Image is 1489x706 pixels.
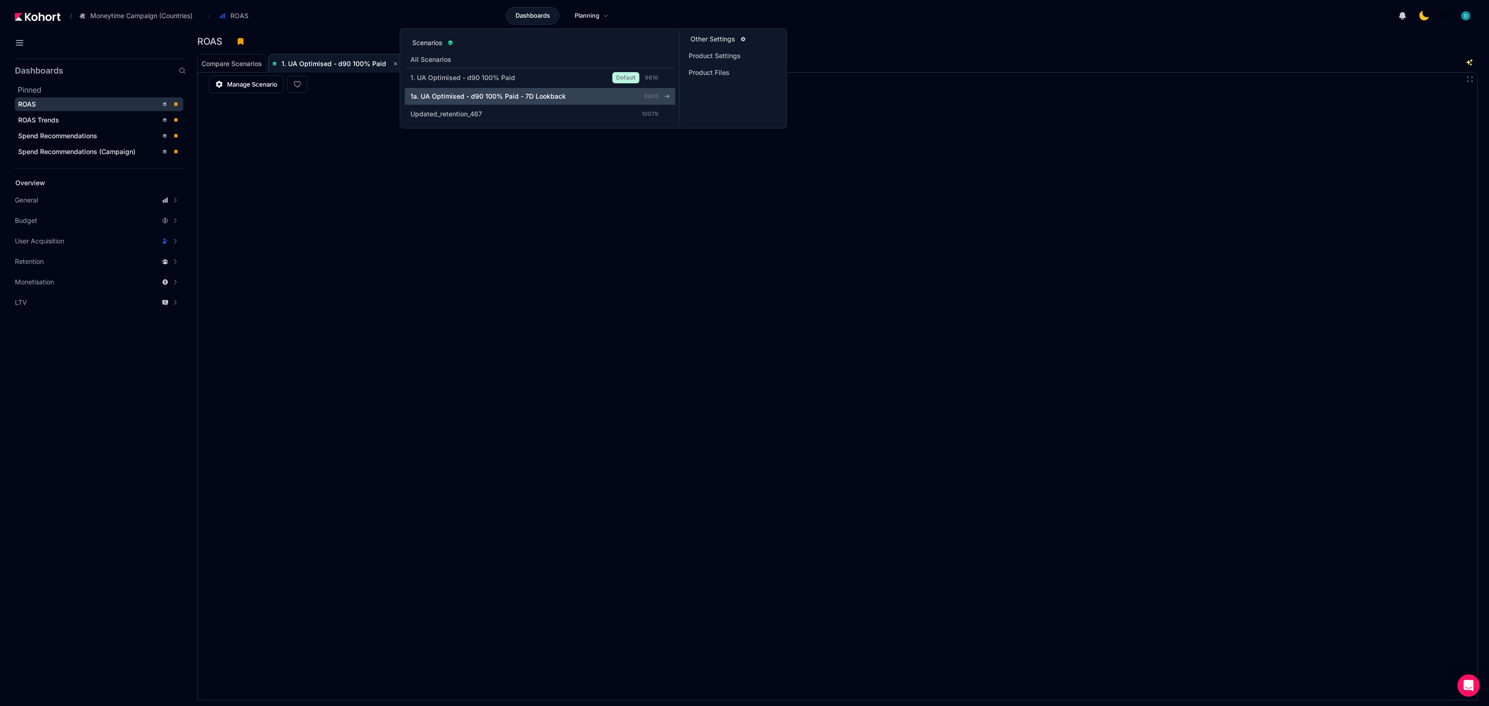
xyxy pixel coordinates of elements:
span: ROAS [230,11,248,20]
span: Spend Recommendations [18,132,97,140]
span: Planning [575,11,599,20]
span: Retention [15,257,44,266]
span: LTV [15,298,27,307]
a: ROAS [15,97,183,111]
h3: Other Settings [691,34,735,44]
span: Monetisation [15,277,54,287]
span: Product Files [689,68,741,77]
a: Spend Recommendations (Campaign) [15,145,183,159]
span: 1a. UA Optimised - d90 100% Paid - 7D Lookback [410,92,566,101]
span: 9905 [644,93,658,100]
span: Default [612,72,639,83]
span: Product Settings [689,51,741,61]
h2: Pinned [18,84,186,95]
a: 1a. UA Optimised - d90 100% Paid - 7D Lookback9905 [405,88,675,105]
span: Overview [15,179,45,187]
button: ROAS [214,8,258,24]
a: ROAS Trends [15,113,183,127]
span: 1. UA Optimised - d90 100% Paid [410,73,515,82]
a: 1. UA Optimised - d90 100% PaidDefault9816 [405,68,675,87]
span: ROAS Trends [18,116,59,124]
span: / [62,11,72,21]
span: 10079 [642,110,658,118]
button: Moneytime Campaign (Countries) [74,8,202,24]
span: Compare Scenarios [201,61,262,67]
h2: Dashboards [15,67,63,75]
button: Fullscreen [1466,75,1474,83]
span: Updated_retention_467 [410,109,482,119]
span: Dashboards [516,11,550,20]
span: Budget [15,216,37,225]
span: General [15,195,38,205]
a: Planning [565,7,618,25]
span: ROAS [18,100,36,108]
span: 9816 [645,74,658,81]
span: Spend Recommendations (Campaign) [18,148,135,155]
h3: ROAS [197,37,228,46]
span: 1. UA Optimised - d90 100% Paid [282,60,386,67]
span: User Acquisition [15,236,64,246]
a: All Scenarios [405,51,675,68]
a: Overview [12,176,170,190]
a: Updated_retention_46710079 [405,106,675,122]
img: logo_MoneyTimeLogo_1_20250619094856634230.png [1441,11,1450,20]
a: Dashboards [506,7,559,25]
a: Product Settings [683,47,782,64]
a: Spend Recommendations [15,129,183,143]
div: Open Intercom Messenger [1457,674,1480,697]
a: Manage Scenario [209,75,283,93]
img: Kohort logo [15,13,60,21]
span: Moneytime Campaign (Countries) [90,11,193,20]
h3: Scenarios [412,38,442,47]
span: › [205,12,211,20]
span: Manage Scenario [227,80,277,89]
span: All Scenarios [410,55,634,64]
a: Product Files [683,64,782,81]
